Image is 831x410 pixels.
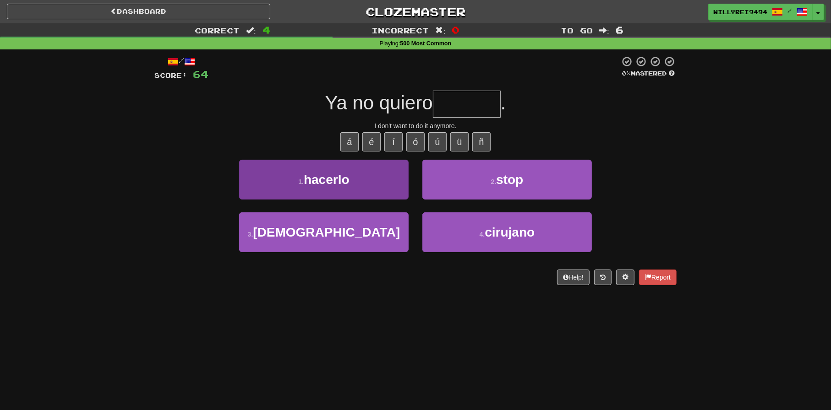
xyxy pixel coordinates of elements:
[262,24,270,35] span: 4
[491,178,497,185] small: 2 .
[428,132,447,151] button: ú
[472,132,491,151] button: ñ
[340,132,359,151] button: á
[304,173,350,187] span: hacerlo
[154,121,677,130] div: I don't want to do it anymore.
[422,160,592,200] button: 2.stop
[452,24,459,35] span: 0
[787,7,792,14] span: /
[501,92,506,113] span: .
[436,27,446,34] span: :
[298,178,304,185] small: 1 .
[248,231,253,238] small: 3 .
[246,27,256,34] span: :
[154,56,208,67] div: /
[422,212,592,252] button: 4.cirujano
[496,173,523,187] span: stop
[713,8,767,16] span: willyrei9494
[406,132,425,151] button: ó
[284,4,547,20] a: Clozemaster
[599,27,609,34] span: :
[239,212,409,252] button: 3.[DEMOGRAPHIC_DATA]
[253,225,400,239] span: [DEMOGRAPHIC_DATA]
[154,71,187,79] span: Score:
[616,24,623,35] span: 6
[639,270,677,285] button: Report
[384,132,403,151] button: í
[7,4,270,19] a: Dashboard
[485,225,535,239] span: cirujano
[362,132,381,151] button: é
[325,92,433,113] span: Ya no quiero
[594,270,612,285] button: Round history (alt+y)
[239,160,409,200] button: 1.hacerlo
[480,231,485,238] small: 4 .
[620,70,677,78] div: Mastered
[400,40,451,47] strong: 500 Most Common
[557,270,590,285] button: Help!
[450,132,469,151] button: ü
[372,26,429,35] span: Incorrect
[195,26,240,35] span: Correct
[708,4,813,20] a: willyrei9494 /
[622,70,631,77] span: 0 %
[561,26,593,35] span: To go
[193,68,208,80] span: 64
